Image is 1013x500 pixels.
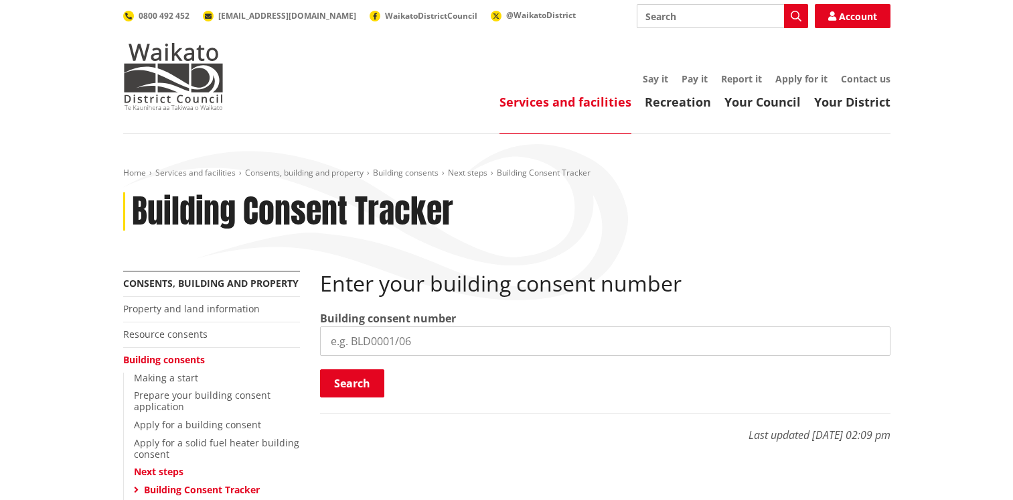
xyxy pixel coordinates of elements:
a: Services and facilities [155,167,236,178]
a: Apply for it [775,72,828,85]
a: Pay it [682,72,708,85]
a: Services and facilities [499,94,631,110]
h2: Enter your building consent number [320,271,890,296]
a: Recreation [645,94,711,110]
a: Resource consents [123,328,208,340]
a: Prepare your building consent application [134,389,270,413]
span: 0800 492 452 [139,10,189,21]
a: Building consents [373,167,439,178]
a: Next steps [448,167,487,178]
span: Building Consent Tracker [497,167,591,178]
a: WaikatoDistrictCouncil [370,10,477,21]
a: Consents, building and property [245,167,364,178]
a: Your Council [724,94,801,110]
a: Contact us [841,72,890,85]
input: e.g. BLD0001/06 [320,326,890,356]
a: Apply for a building consent [134,418,261,431]
a: [EMAIL_ADDRESS][DOMAIN_NAME] [203,10,356,21]
span: WaikatoDistrictCouncil [385,10,477,21]
nav: breadcrumb [123,168,890,179]
button: Search [320,369,384,397]
p: Last updated [DATE] 02:09 pm [320,413,890,443]
a: Building consents [123,353,205,366]
a: Your District [814,94,890,110]
a: 0800 492 452 [123,10,189,21]
a: @WaikatoDistrict [491,9,576,21]
a: Next steps [134,465,183,478]
a: Building Consent Tracker [144,483,260,496]
a: Consents, building and property [123,277,299,290]
a: Account [815,4,890,28]
a: Home [123,167,146,178]
input: Search input [637,4,808,28]
a: Apply for a solid fuel heater building consent​ [134,436,299,460]
span: [EMAIL_ADDRESS][DOMAIN_NAME] [218,10,356,21]
span: @WaikatoDistrict [506,9,576,21]
a: Report it [721,72,762,85]
h1: Building Consent Tracker [132,192,453,231]
a: Making a start [134,371,198,384]
label: Building consent number [320,310,456,326]
a: Property and land information [123,302,260,315]
a: Say it [643,72,668,85]
img: Waikato District Council - Te Kaunihera aa Takiwaa o Waikato [123,43,224,110]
